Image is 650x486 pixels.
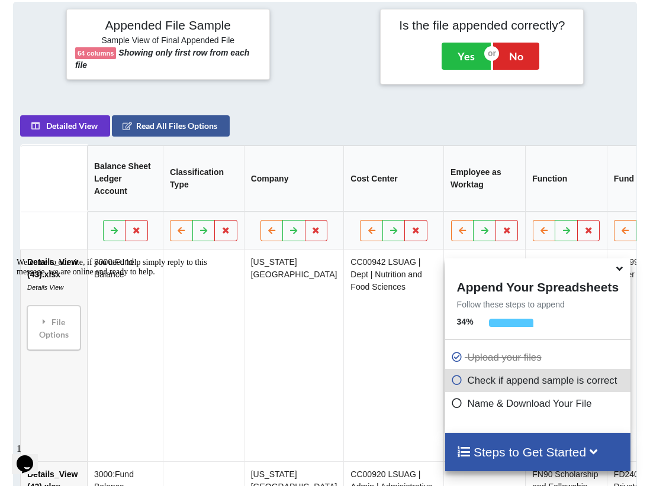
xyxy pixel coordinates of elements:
[442,43,491,70] button: Yes
[163,145,244,211] th: Classification Type
[343,249,443,461] td: CC00942 LSUAG | Dept | Nutrition and Food Sciences
[12,253,225,433] iframe: chat widget
[445,277,630,294] h4: Append Your Spreadsheets
[443,249,525,461] td: [PERSON_NAME] (00090027)
[75,48,249,70] b: Showing only first row from each file
[451,350,628,365] p: Upload your files
[445,299,630,310] p: Follow these steps to append
[243,249,343,461] td: [US_STATE][GEOGRAPHIC_DATA]
[20,115,110,136] button: Detailed View
[86,249,162,461] td: 3000:Fund Balance
[525,145,607,211] th: Function
[12,439,50,474] iframe: chat widget
[525,249,607,461] td: FN20 Research
[457,317,474,326] b: 34 %
[389,18,575,33] h4: Is the file appended correctly?
[443,145,525,211] th: Employee as Worktag
[75,35,261,47] h6: Sample View of Final Appended File
[5,5,195,23] span: Welcome to our site, if you need help simply reply to this message, we are online and ready to help.
[493,43,539,70] button: No
[111,115,229,136] button: Read All Files Options
[75,18,261,34] h4: Appended File Sample
[5,5,218,24] div: Welcome to our site, if you need help simply reply to this message, we are online and ready to help.
[243,145,343,211] th: Company
[20,249,86,461] td: Details_View (43).xlsx
[343,145,443,211] th: Cost Center
[451,373,628,388] p: Check if append sample is correct
[86,145,162,211] th: Balance Sheet Ledger Account
[451,396,628,411] p: Name & Download Your File
[457,445,619,459] h4: Steps to Get Started
[78,50,114,57] b: 64 columns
